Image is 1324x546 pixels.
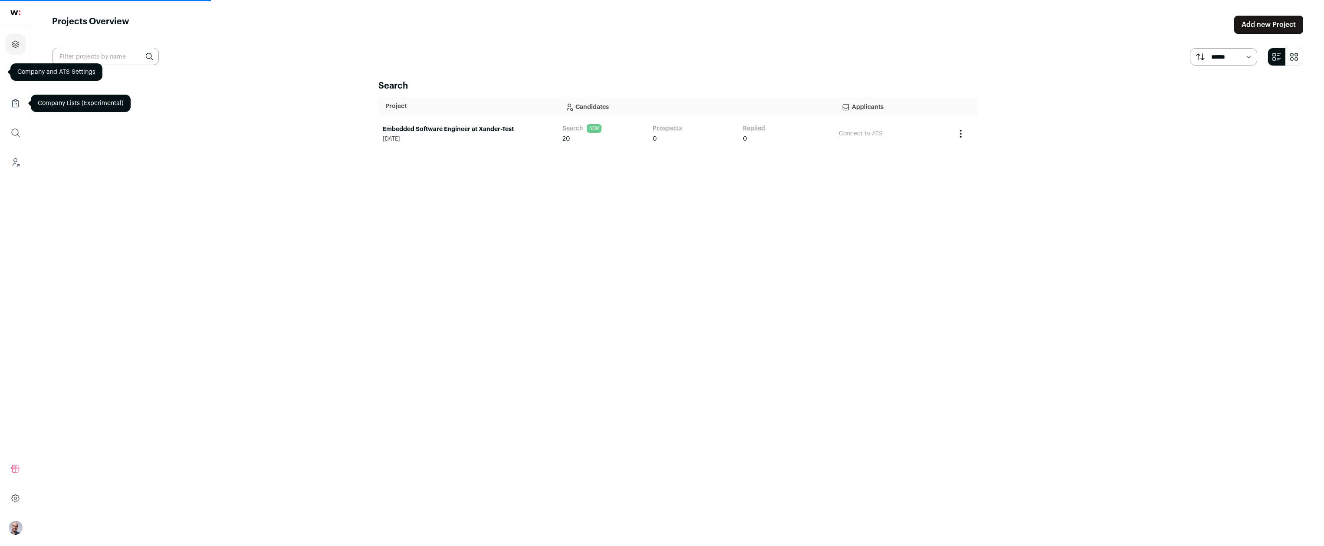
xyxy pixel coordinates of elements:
a: Company and ATS Settings [5,63,26,84]
div: Company and ATS Settings [10,63,102,81]
span: 0 [743,135,747,143]
span: 20 [562,135,570,143]
a: Company Lists [5,93,26,114]
input: Filter projects by name [52,48,159,65]
h2: Search [378,80,977,92]
p: Applicants [841,98,944,115]
a: Add new Project [1234,16,1303,34]
p: Candidates [565,98,828,115]
a: Embedded Software Engineer at Xander-Test [383,125,554,134]
div: Company Lists (Experimental) [31,95,131,112]
p: Project [385,102,551,111]
button: Open dropdown [9,521,23,535]
img: wellfound-shorthand-0d5821cbd27db2630d0214b213865d53afaa358527fdda9d0ea32b1df1b89c2c.svg [10,10,20,15]
a: Projects [5,34,26,55]
span: 0 [653,135,657,143]
a: Leads (Backoffice) [5,152,26,173]
a: Prospects [653,124,682,133]
a: Search [562,124,583,133]
img: 13037945-medium_jpg [9,521,23,535]
a: Replied [743,124,765,133]
a: Connect to ATS [839,131,883,137]
span: [DATE] [383,135,554,142]
span: NEW [587,124,601,133]
h1: Projects Overview [52,16,129,34]
button: Project Actions [956,128,966,139]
